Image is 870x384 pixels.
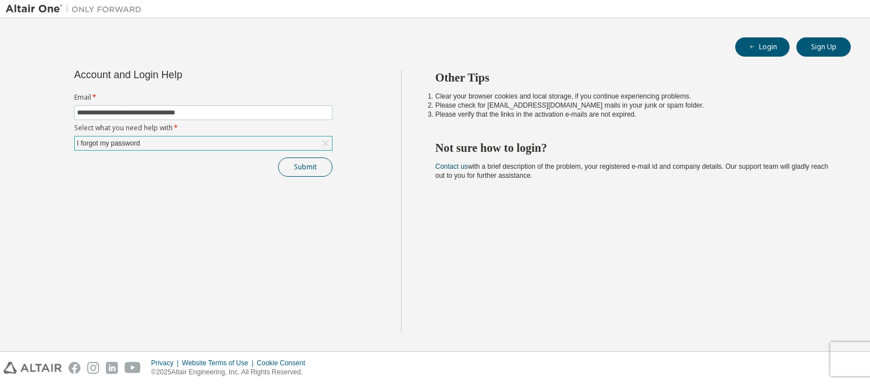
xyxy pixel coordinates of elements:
span: with a brief description of the problem, your registered e-mail id and company details. Our suppo... [436,163,829,180]
div: Account and Login Help [74,70,281,79]
button: Submit [278,157,332,177]
button: Login [735,37,790,57]
h2: Other Tips [436,70,831,85]
img: facebook.svg [69,362,80,374]
div: I forgot my password [75,137,142,150]
li: Please check for [EMAIL_ADDRESS][DOMAIN_NAME] mails in your junk or spam folder. [436,101,831,110]
div: I forgot my password [75,136,332,150]
li: Clear your browser cookies and local storage, if you continue experiencing problems. [436,92,831,101]
button: Sign Up [796,37,851,57]
label: Select what you need help with [74,123,332,133]
img: Altair One [6,3,147,15]
div: Privacy [151,359,182,368]
div: Website Terms of Use [182,359,257,368]
div: Cookie Consent [257,359,312,368]
li: Please verify that the links in the activation e-mails are not expired. [436,110,831,119]
img: instagram.svg [87,362,99,374]
img: youtube.svg [125,362,141,374]
label: Email [74,93,332,102]
img: linkedin.svg [106,362,118,374]
a: Contact us [436,163,468,170]
img: altair_logo.svg [3,362,62,374]
p: © 2025 Altair Engineering, Inc. All Rights Reserved. [151,368,312,377]
h2: Not sure how to login? [436,140,831,155]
